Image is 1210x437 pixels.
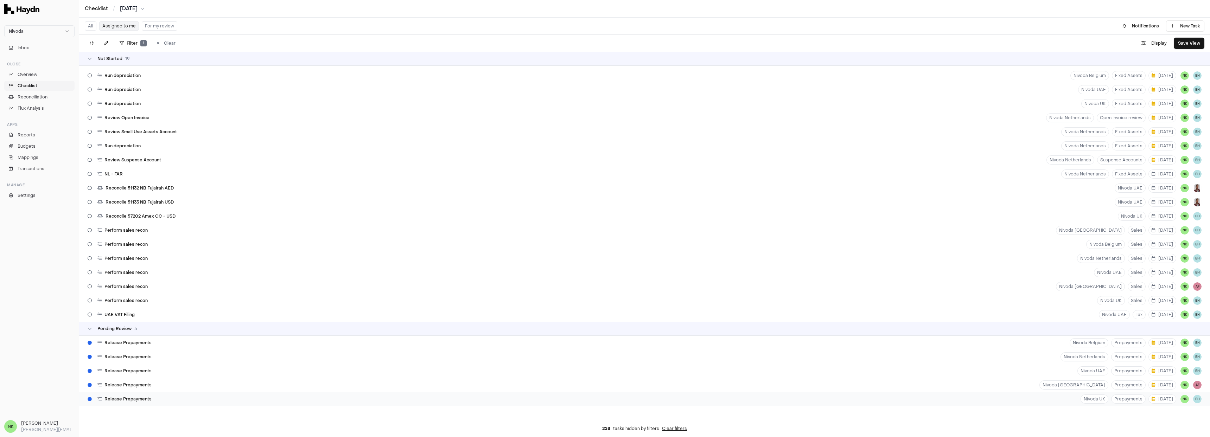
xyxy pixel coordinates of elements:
[1193,114,1202,122] button: BH
[1180,99,1189,108] span: NK
[1112,141,1146,150] button: Fixed Assets
[1193,85,1202,94] button: BH
[4,43,75,53] button: Inbox
[1180,268,1189,277] span: NK
[4,130,75,140] a: Reports
[4,70,75,79] a: Overview
[1148,296,1176,305] button: [DATE]
[1148,113,1176,122] button: [DATE]
[1193,339,1202,347] button: BH
[1180,381,1189,389] button: NK
[4,58,75,70] div: Close
[1148,99,1176,108] button: [DATE]
[104,171,123,177] span: NL - FAR
[1180,85,1189,94] button: NK
[1148,127,1176,136] button: [DATE]
[1193,170,1202,178] button: BH
[1193,184,1202,192] button: JP Smit
[1112,99,1146,108] button: Fixed Assets
[1180,198,1189,206] span: NK
[79,420,1210,437] div: tasks hidden by filters
[1061,169,1109,179] button: Nivoda Netherlands
[1148,71,1176,80] button: [DATE]
[1148,338,1176,347] button: [DATE]
[1180,310,1189,319] span: NK
[1148,184,1176,193] button: [DATE]
[1070,71,1109,80] button: Nivoda Belgium
[104,101,141,107] span: Run depreciation
[1193,156,1202,164] span: BH
[1152,199,1173,205] span: [DATE]
[104,270,148,275] span: Perform sales recon
[1148,155,1176,165] button: [DATE]
[1180,114,1189,122] button: NK
[1152,73,1173,78] span: [DATE]
[1193,212,1202,220] button: BH
[1180,296,1189,305] button: NK
[1180,128,1189,136] span: NK
[1061,127,1109,136] button: Nivoda Netherlands
[1180,395,1189,403] span: NK
[1193,367,1202,375] button: BH
[142,21,177,31] button: For my review
[1152,312,1173,317] span: [DATE]
[1180,367,1189,375] span: NK
[1133,310,1146,319] button: Tax
[9,28,24,34] span: Nivoda
[1180,71,1189,80] span: NK
[1180,254,1189,263] span: NK
[1077,366,1108,375] button: Nivoda UAE
[1086,240,1125,249] button: Nivoda Belgium
[1112,127,1146,136] button: Fixed Assets
[85,5,108,12] a: Checklist
[18,166,44,172] span: Transactions
[1152,87,1173,92] span: [DATE]
[4,119,75,130] div: Apps
[1152,382,1173,388] span: [DATE]
[1180,170,1189,178] button: NK
[1112,85,1146,94] button: Fixed Assets
[18,105,44,111] span: Flux Analysis
[1152,115,1173,121] span: [DATE]
[4,164,75,174] a: Transactions
[1148,226,1176,235] button: [DATE]
[1148,268,1176,277] button: [DATE]
[115,38,151,49] button: Filter1
[1152,256,1173,261] span: [DATE]
[1180,240,1189,249] button: NK
[1180,339,1189,347] button: NK
[1111,366,1146,375] button: Prepayments
[112,5,116,12] span: /
[1180,184,1189,192] span: NK
[1148,198,1176,207] button: [DATE]
[1193,142,1202,150] button: BH
[152,38,180,49] button: Clear
[1137,38,1171,49] button: Display
[97,56,122,62] span: Not Started
[1193,240,1202,249] button: BH
[85,5,145,12] nav: breadcrumb
[1046,155,1094,165] button: Nivoda Netherlands
[1152,143,1173,149] span: [DATE]
[1193,226,1202,234] span: BH
[104,284,148,289] span: Perform sales recon
[1166,20,1204,32] button: New Task
[18,71,37,78] span: Overview
[85,21,96,31] button: All
[1193,353,1202,361] span: BH
[1148,169,1176,179] button: [DATE]
[1193,71,1202,80] button: BH
[1081,99,1109,108] button: Nivoda UK
[1152,171,1173,177] span: [DATE]
[104,256,148,261] span: Perform sales recon
[1180,142,1189,150] span: NK
[1152,185,1173,191] span: [DATE]
[1193,395,1202,403] button: BH
[1180,212,1189,220] button: NK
